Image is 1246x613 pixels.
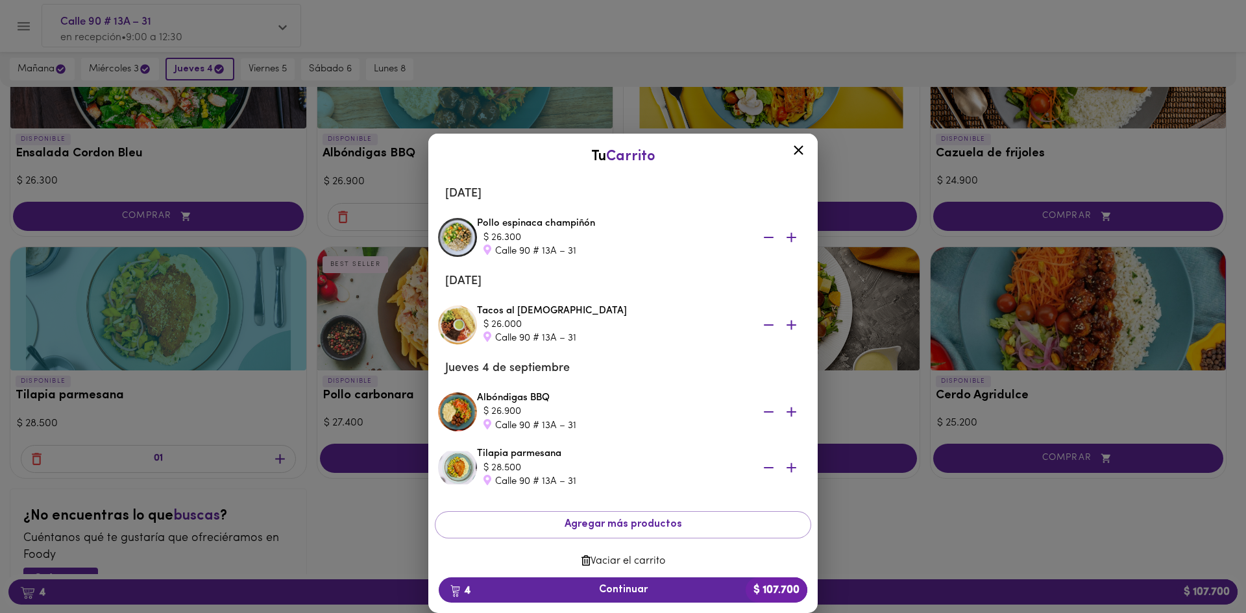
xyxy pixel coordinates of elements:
[441,147,805,167] div: Tu
[435,266,811,297] li: [DATE]
[483,331,743,345] div: Calle 90 # 13A – 31
[746,577,807,603] b: $ 107.700
[477,217,808,258] div: Pollo espinaca champiñón
[477,447,808,488] div: Tilapia parmesana
[483,318,743,331] div: $ 26.000
[483,231,743,245] div: $ 26.300
[483,405,743,418] div: $ 26.900
[443,582,478,599] b: 4
[450,584,460,597] img: cart.png
[438,306,477,344] img: Tacos al Pastor
[483,475,743,488] div: Calle 90 # 13A – 31
[435,511,811,538] button: Agregar más productos
[483,245,743,258] div: Calle 90 # 13A – 31
[435,549,811,574] button: Vaciar el carrito
[483,461,743,475] div: $ 28.500
[477,391,808,433] div: Albóndigas BBQ
[438,448,477,487] img: Tilapia parmesana
[483,419,743,433] div: Calle 90 # 13A – 31
[449,584,797,596] span: Continuar
[1171,538,1233,600] iframe: Messagebird Livechat Widget
[439,577,807,603] button: 4Continuar$ 107.700
[438,392,477,431] img: Albóndigas BBQ
[446,518,800,531] span: Agregar más productos
[435,353,811,384] li: Jueves 4 de septiembre
[435,178,811,210] li: [DATE]
[438,218,477,257] img: Pollo espinaca champiñón
[606,149,655,164] span: Carrito
[477,304,808,346] div: Tacos al [DEMOGRAPHIC_DATA]
[445,555,801,568] span: Vaciar el carrito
